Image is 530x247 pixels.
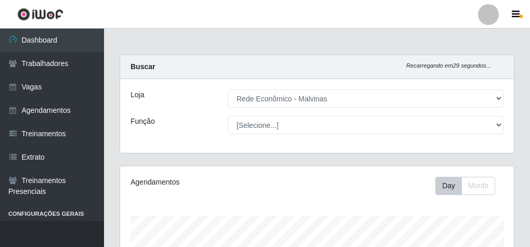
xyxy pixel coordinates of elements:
button: Month [461,177,495,195]
div: Toolbar with button groups [435,177,503,195]
div: First group [435,177,495,195]
label: Função [131,116,155,127]
i: Recarregando em 29 segundos... [406,62,491,69]
label: Loja [131,89,144,100]
img: CoreUI Logo [17,8,63,21]
div: Agendamentos [131,177,277,188]
strong: Buscar [131,62,155,71]
button: Day [435,177,462,195]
